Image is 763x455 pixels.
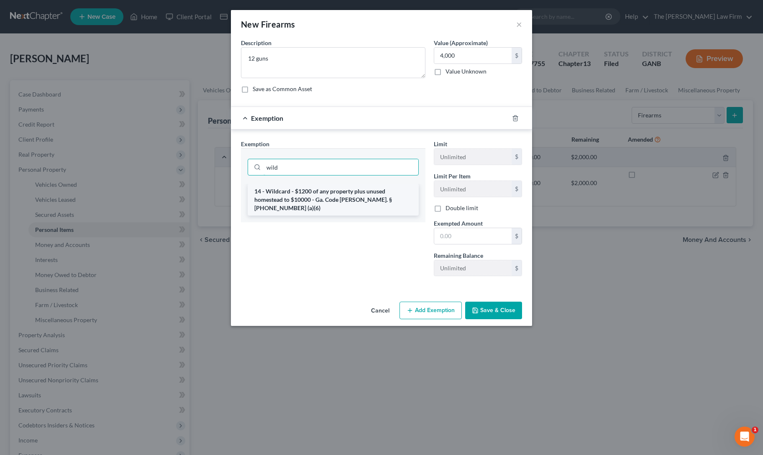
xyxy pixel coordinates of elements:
li: 14 - Wildcard - $1200 of any property plus unused homestead to $10000 - Ga. Code [PERSON_NAME]. §... [248,184,419,216]
input: 0.00 [434,48,512,64]
button: Add Exemption [399,302,462,319]
label: Save as Common Asset [253,85,312,93]
div: $ [512,149,522,165]
input: Search exemption rules... [264,159,418,175]
button: Save & Close [465,302,522,319]
button: Cancel [364,302,396,319]
button: × [516,19,522,29]
span: Exempted Amount [434,220,483,227]
input: 0.00 [434,228,512,244]
label: Double limit [446,204,478,212]
input: -- [434,149,512,165]
div: New Firearms [241,18,295,30]
span: Exemption [241,140,269,147]
span: Exemption [251,114,283,122]
div: $ [512,48,522,64]
label: Value (Approximate) [434,38,488,47]
span: Description [241,39,271,46]
span: Limit [434,140,447,147]
label: Remaining Balance [434,251,483,260]
div: $ [512,228,522,244]
div: $ [512,260,522,276]
input: -- [434,181,512,197]
span: 1 [752,427,758,433]
label: Limit Per Item [434,172,471,180]
div: $ [512,181,522,197]
input: -- [434,260,512,276]
label: Value Unknown [446,67,486,76]
iframe: Intercom live chat [735,427,755,447]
